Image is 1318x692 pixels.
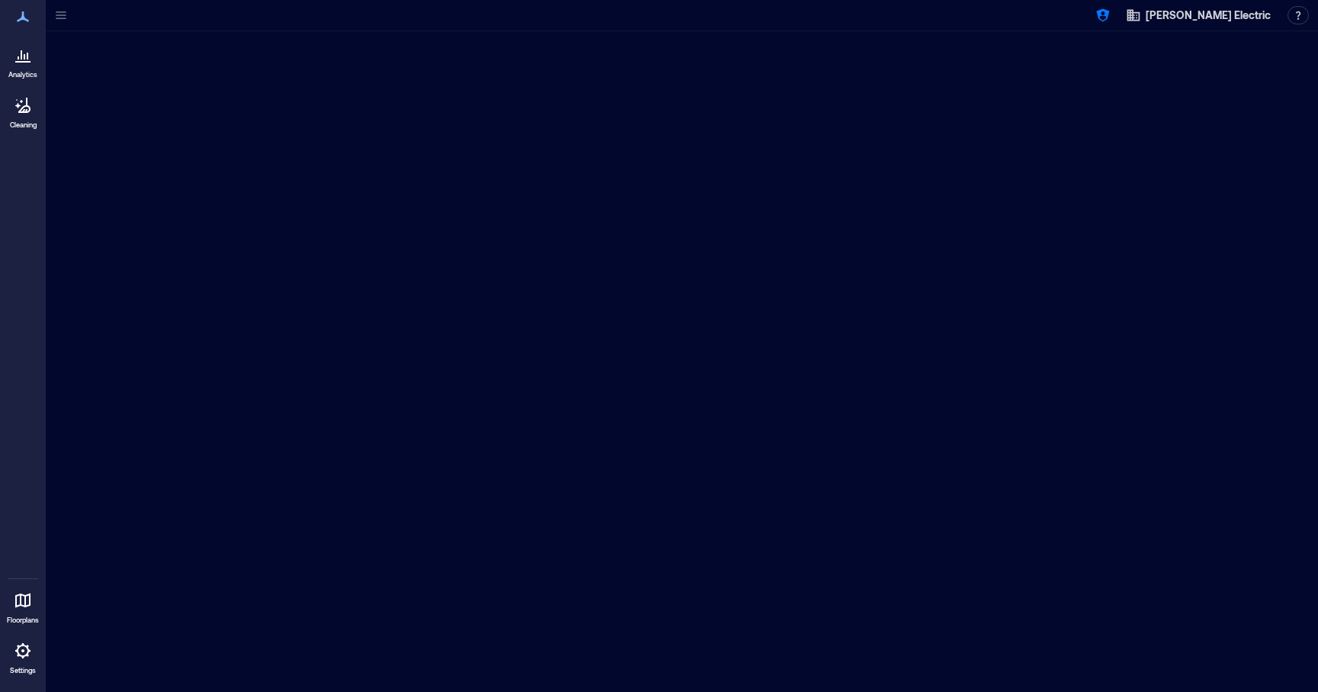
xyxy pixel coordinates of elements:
[2,582,43,629] a: Floorplans
[4,87,42,134] a: Cleaning
[10,666,36,675] p: Settings
[10,121,37,130] p: Cleaning
[1146,8,1271,23] span: [PERSON_NAME] Electric
[5,632,41,680] a: Settings
[8,70,37,79] p: Analytics
[4,37,42,84] a: Analytics
[1121,3,1275,27] button: [PERSON_NAME] Electric
[7,616,39,625] p: Floorplans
